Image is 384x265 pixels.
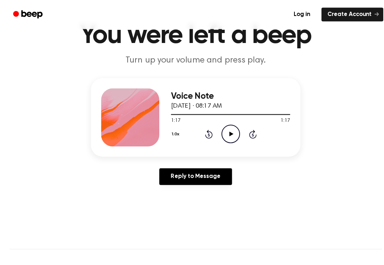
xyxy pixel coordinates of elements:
span: [DATE] · 08:17 AM [168,101,218,107]
span: 1:17 [275,114,284,122]
a: Create Account [315,7,375,21]
h3: Voice Note [168,90,284,99]
a: Log in [281,6,311,22]
span: 1:17 [168,114,177,122]
a: Beep [9,7,49,21]
button: 1.0x [168,125,178,137]
h1: You were left a beep [10,22,374,48]
p: Turn up your volume and press play. [55,53,329,65]
a: Reply to Message [156,164,228,181]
